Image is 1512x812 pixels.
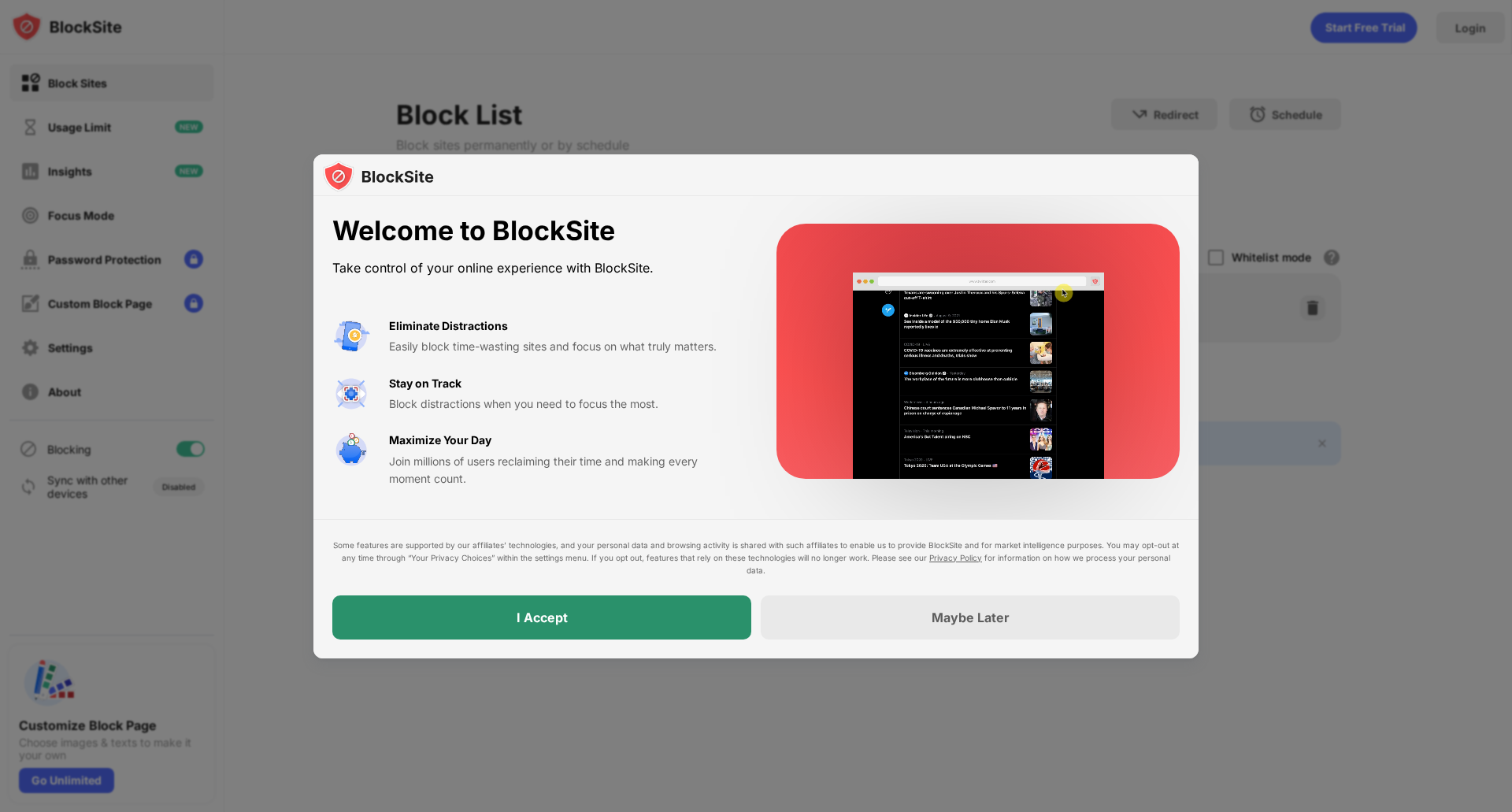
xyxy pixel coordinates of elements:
div: I Accept [517,610,568,625]
div: Join millions of users reclaiming their time and making every moment count. [389,453,739,488]
div: Some features are supported by our affiliates’ technologies, and your personal data and browsing ... [332,539,1180,577]
div: Maybe Later [932,610,1010,625]
img: value-safe-time.svg [332,432,370,469]
div: Maximize Your Day [389,432,491,449]
div: Block distractions when you need to focus the most. [389,395,739,413]
a: Privacy Policy [929,553,982,562]
div: Easily block time-wasting sites and focus on what truly matters. [389,338,739,355]
img: value-focus.svg [332,375,370,413]
img: logo-blocksite.svg [323,161,434,192]
div: Take control of your online experience with BlockSite. [332,257,739,280]
div: Stay on Track [389,375,461,392]
div: Eliminate Distractions [389,317,508,335]
div: Welcome to BlockSite [332,215,739,247]
img: value-avoid-distractions.svg [332,317,370,355]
